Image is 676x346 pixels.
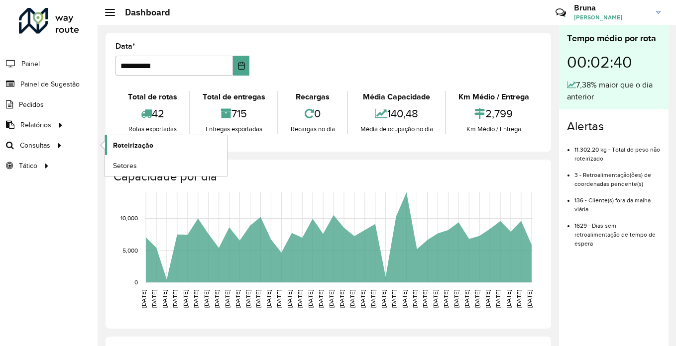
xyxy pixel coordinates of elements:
[20,120,51,130] span: Relatórios
[516,290,522,308] text: [DATE]
[203,290,210,308] text: [DATE]
[328,290,335,308] text: [DATE]
[318,290,324,308] text: [DATE]
[118,103,187,124] div: 42
[255,290,261,308] text: [DATE]
[21,59,40,69] span: Painel
[391,290,397,308] text: [DATE]
[574,13,649,22] span: [PERSON_NAME]
[567,32,661,45] div: Tempo médio por rota
[449,124,539,134] div: Km Médio / Entrega
[115,40,135,52] label: Data
[118,91,187,103] div: Total de rotas
[19,99,44,110] span: Pedidos
[449,91,539,103] div: Km Médio / Entrega
[281,103,344,124] div: 0
[350,103,443,124] div: 140,48
[122,247,138,254] text: 5,000
[281,91,344,103] div: Recargas
[115,7,170,18] h2: Dashboard
[105,156,227,175] a: Setores
[276,290,282,308] text: [DATE]
[350,91,443,103] div: Média Capacidade
[193,124,275,134] div: Entregas exportadas
[120,215,138,222] text: 10,000
[193,103,275,124] div: 715
[463,290,470,308] text: [DATE]
[574,3,649,12] h3: Bruna
[574,214,661,248] li: 1629 - Dias sem retroalimentação de tempo de espera
[574,163,661,188] li: 3 - Retroalimentação(ões) de coordenadas pendente(s)
[113,170,541,184] h4: Capacidade por dia
[350,124,443,134] div: Média de ocupação no dia
[113,161,137,171] span: Setores
[233,56,249,76] button: Choose Date
[567,79,661,103] div: 7,38% maior que o dia anterior
[224,290,230,308] text: [DATE]
[113,140,153,151] span: Roteirização
[151,290,157,308] text: [DATE]
[245,290,251,308] text: [DATE]
[20,140,50,151] span: Consultas
[297,290,303,308] text: [DATE]
[349,290,355,308] text: [DATE]
[567,119,661,134] h4: Alertas
[380,290,387,308] text: [DATE]
[401,290,408,308] text: [DATE]
[484,290,491,308] text: [DATE]
[234,290,241,308] text: [DATE]
[359,290,366,308] text: [DATE]
[422,290,428,308] text: [DATE]
[574,138,661,163] li: 11.302,20 kg - Total de peso não roteirizado
[574,188,661,214] li: 136 - Cliente(s) fora da malha viária
[338,290,345,308] text: [DATE]
[307,290,314,308] text: [DATE]
[370,290,376,308] text: [DATE]
[105,135,227,155] a: Roteirização
[495,290,501,308] text: [DATE]
[453,290,459,308] text: [DATE]
[432,290,439,308] text: [DATE]
[20,79,80,89] span: Painel de Sugestão
[118,124,187,134] div: Rotas exportadas
[193,91,275,103] div: Total de entregas
[550,2,571,23] a: Contato Rápido
[449,103,539,124] div: 2,799
[443,290,449,308] text: [DATE]
[193,290,199,308] text: [DATE]
[265,290,272,308] text: [DATE]
[134,279,138,285] text: 0
[281,124,344,134] div: Recargas no dia
[161,290,168,308] text: [DATE]
[526,290,533,308] text: [DATE]
[182,290,189,308] text: [DATE]
[286,290,293,308] text: [DATE]
[412,290,418,308] text: [DATE]
[214,290,220,308] text: [DATE]
[505,290,512,308] text: [DATE]
[474,290,480,308] text: [DATE]
[19,161,37,171] span: Tático
[140,290,147,308] text: [DATE]
[172,290,178,308] text: [DATE]
[567,45,661,79] div: 00:02:40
